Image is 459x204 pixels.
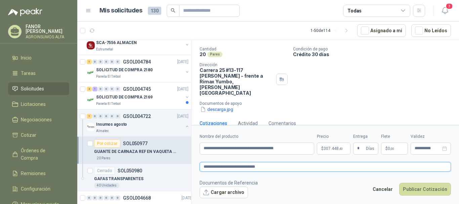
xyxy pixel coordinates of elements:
[317,133,350,140] label: Precio
[357,24,406,37] button: Asignado a mi
[87,96,95,104] img: Company Logo
[96,94,153,100] p: SOLICITUD DE COMPRA 2169
[268,120,296,127] div: Comentarios
[8,82,69,95] a: Solicitudes
[411,24,451,37] button: No Leídos
[177,59,189,65] p: [DATE]
[92,87,97,91] div: 1
[110,114,115,119] div: 0
[339,147,343,151] span: ,40
[115,114,120,119] div: 0
[94,139,120,148] div: Por cotizar
[21,100,46,108] span: Licitaciones
[87,112,190,134] a: 1 0 0 0 0 0 GSOL004722[DATE] Company LogoInsumos agostoAlmatec
[446,3,453,9] span: 3
[310,25,352,36] div: 1 - 50 de 114
[353,133,378,140] label: Entrega
[411,133,451,140] label: Validez
[293,51,456,57] p: Crédito 30 días
[21,54,32,62] span: Inicio
[98,59,103,64] div: 0
[104,87,109,91] div: 0
[26,35,69,39] p: AGROINSUMOS ALFA
[21,85,44,92] span: Solicitudes
[96,47,113,52] p: Estrumetal
[8,8,42,16] img: Logo peakr
[366,143,374,154] span: Días
[26,24,69,34] p: FANOR [PERSON_NAME]
[87,114,92,119] div: 1
[110,59,115,64] div: 0
[21,70,36,77] span: Tareas
[87,85,190,107] a: 2 1 0 0 0 0 GSOL004745[DATE] Company LogoSOLICITUD DE COMPRA 2169Panela El Trébol
[99,6,142,15] h1: Mis solicitudes
[317,142,350,155] p: $307.448,40
[8,129,69,141] a: Cotizar
[200,179,258,187] p: Documentos de Referencia
[123,59,151,64] p: GSOL004784
[104,59,109,64] div: 0
[171,8,175,13] span: search
[94,176,143,182] p: GAFAS TRANSPARENTES
[87,58,190,79] a: 1 0 0 0 0 0 GSOL004784[DATE] Company LogoSOLICITUD DE COMPRA 2180Panela El Trébol
[8,144,69,164] a: Órdenes de Compra
[87,87,92,91] div: 2
[200,101,456,106] p: Documentos de apoyo
[439,5,451,17] button: 3
[123,87,151,91] p: GSOL004745
[390,147,394,151] span: ,00
[8,67,69,80] a: Tareas
[21,170,46,177] span: Remisiones
[177,86,189,92] p: [DATE]
[177,113,189,120] p: [DATE]
[98,196,103,200] div: 0
[123,196,151,200] p: GSOL004668
[200,106,234,113] button: descarga.jpg
[369,183,397,196] button: Cancelar
[8,51,69,64] a: Inicio
[115,196,120,200] div: 0
[200,187,248,199] button: Cargar archivo
[200,51,206,57] p: 20
[238,120,258,127] div: Actividad
[110,196,115,200] div: 0
[92,196,97,200] div: 0
[77,137,191,164] a: Por cotizarSOL050977GUANTE DE CARNAZA REF EN VAQUETA LARGO20 Pares
[388,147,394,151] span: 0
[324,147,343,151] span: 307.448
[98,87,103,91] div: 0
[200,120,227,127] div: Cotizaciones
[115,59,120,64] div: 0
[87,69,95,77] img: Company Logo
[148,7,161,15] span: 130
[123,141,148,146] p: SOL050977
[87,41,95,49] img: Company Logo
[8,98,69,111] a: Licitaciones
[399,183,451,196] button: Publicar Cotización
[21,185,50,193] span: Configuración
[92,59,97,64] div: 0
[293,47,456,51] p: Condición de pago
[385,147,388,151] span: $
[200,67,274,96] p: Carrera 25 #13-117 [PERSON_NAME] - frente a Rimax Yumbo , [PERSON_NAME][GEOGRAPHIC_DATA]
[115,87,120,91] div: 0
[8,113,69,126] a: Negociaciones
[104,114,109,119] div: 0
[96,128,109,134] p: Almatec
[77,164,191,191] a: CerradoSOL050980GAFAS TRANSPARENTES40 Unidades
[381,133,408,140] label: Flete
[87,196,92,200] div: 0
[200,133,314,140] label: Nombre del producto
[8,167,69,180] a: Remisiones
[381,142,408,155] p: $ 0,00
[200,63,274,67] p: Dirección
[96,101,121,107] p: Panela El Trébol
[98,114,103,119] div: 0
[347,7,362,14] div: Todas
[207,52,222,57] div: Pares
[123,114,151,119] p: GSOL004722
[96,67,153,73] p: SOLICITUD DE COMPRA 2180
[87,123,95,131] img: Company Logo
[94,149,178,155] p: GUANTE DE CARNAZA REF EN VAQUETA LARGO
[21,131,36,139] span: Cotizar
